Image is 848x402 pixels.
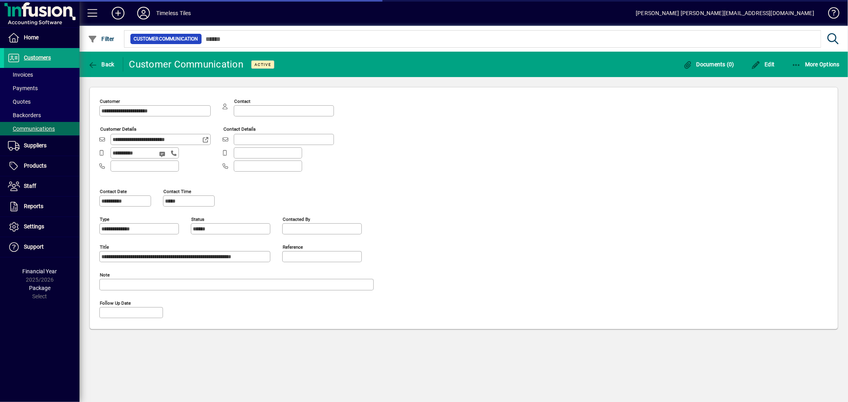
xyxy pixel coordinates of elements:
span: Package [29,285,50,291]
span: Quotes [8,99,31,105]
a: Communications [4,122,80,135]
span: Support [24,244,44,250]
mat-label: Contact [234,99,250,104]
button: Add [105,6,131,20]
a: Settings [4,217,80,237]
button: Back [86,57,116,72]
span: Reports [24,203,43,209]
span: Communications [8,126,55,132]
button: Documents (0) [681,57,736,72]
span: Customer Communication [134,35,198,43]
a: Suppliers [4,136,80,156]
a: Quotes [4,95,80,108]
button: Filter [86,32,116,46]
div: [PERSON_NAME] [PERSON_NAME][EMAIL_ADDRESS][DOMAIN_NAME] [636,7,814,19]
div: Timeless Tiles [156,7,191,19]
span: Back [88,61,114,68]
mat-label: Follow up date [100,300,131,305]
a: Knowledge Base [822,2,838,27]
mat-label: Contact time [163,188,191,194]
span: Payments [8,85,38,91]
a: Reports [4,197,80,216]
a: Staff [4,176,80,196]
button: More Options [790,57,842,72]
span: Invoices [8,72,33,78]
mat-label: Type [100,216,109,222]
span: Active [254,62,271,67]
a: Support [4,237,80,257]
mat-label: Contact date [100,188,127,194]
a: Invoices [4,68,80,81]
app-page-header-button: Back [80,57,123,72]
button: Profile [131,6,156,20]
mat-label: Reference [283,244,303,249]
a: Backorders [4,108,80,122]
a: Home [4,28,80,48]
mat-label: Customer [100,99,120,104]
span: Suppliers [24,142,47,149]
a: Products [4,156,80,176]
mat-label: Note [100,272,110,277]
button: Edit [749,57,777,72]
span: Home [24,34,39,41]
span: More Options [792,61,840,68]
mat-label: Contacted by [283,216,310,222]
span: Filter [88,36,114,42]
mat-label: Title [100,244,109,249]
span: Staff [24,183,36,189]
span: Customers [24,54,51,61]
mat-label: Status [191,216,204,222]
span: Backorders [8,112,41,118]
span: Settings [24,223,44,230]
span: Documents (0) [683,61,734,68]
a: Payments [4,81,80,95]
span: Financial Year [23,268,57,274]
span: Edit [751,61,775,68]
span: Products [24,162,47,169]
button: Send SMS [153,145,173,164]
div: Customer Communication [129,58,244,71]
